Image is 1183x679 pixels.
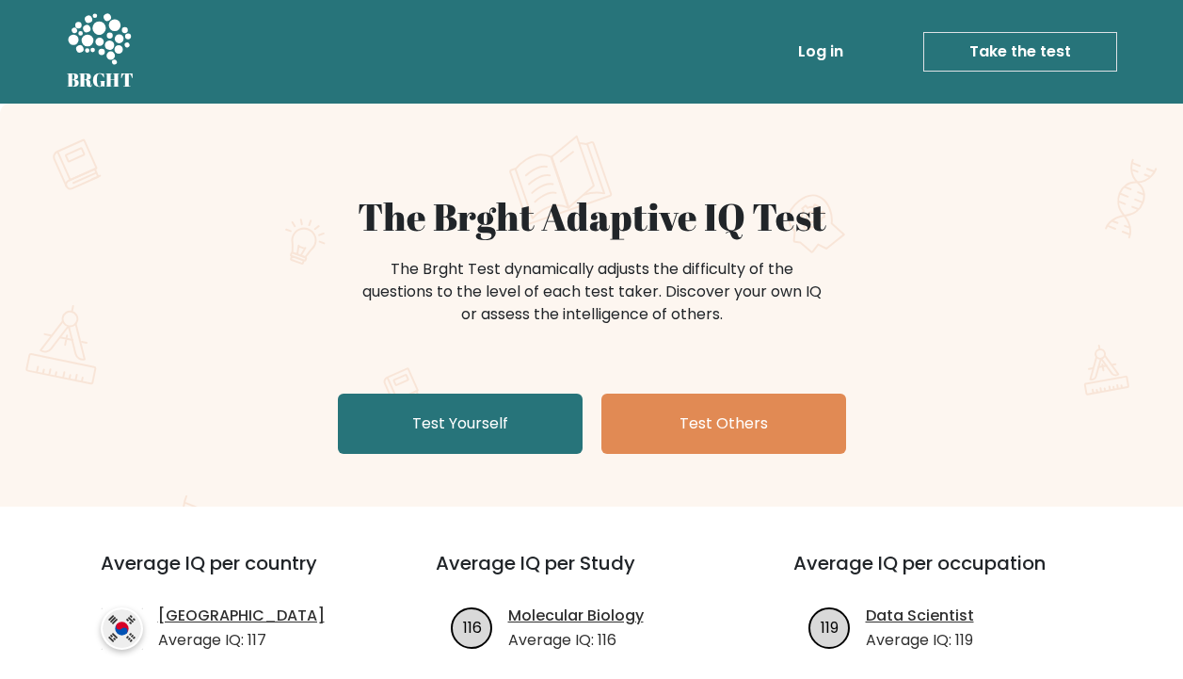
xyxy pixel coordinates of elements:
p: Average IQ: 119 [866,629,974,652]
a: Log in [791,33,851,71]
text: 119 [821,616,839,638]
h3: Average IQ per occupation [793,552,1106,597]
h3: Average IQ per country [101,552,368,597]
h5: BRGHT [67,69,135,91]
a: Test Others [601,394,846,454]
text: 116 [462,616,481,638]
p: Average IQ: 117 [158,629,325,652]
h3: Average IQ per Study [436,552,748,597]
a: Test Yourself [338,394,583,454]
a: Molecular Biology [508,605,644,627]
h1: The Brght Adaptive IQ Test [133,194,1051,239]
a: [GEOGRAPHIC_DATA] [158,605,325,627]
a: Data Scientist [866,605,974,627]
a: BRGHT [67,8,135,96]
div: The Brght Test dynamically adjusts the difficulty of the questions to the level of each test take... [357,258,827,326]
a: Take the test [923,32,1117,72]
p: Average IQ: 116 [508,629,644,652]
img: country [101,607,143,650]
